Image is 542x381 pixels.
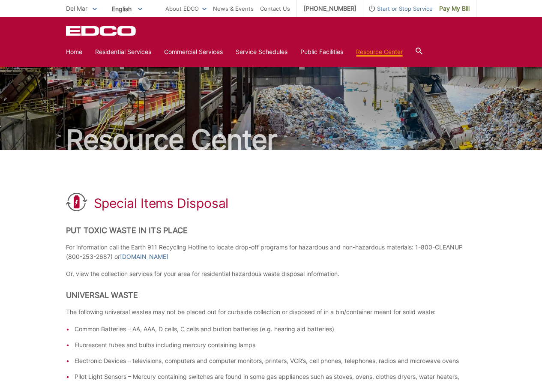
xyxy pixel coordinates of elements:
a: News & Events [213,4,254,13]
h2: Resource Center [66,126,476,153]
a: Commercial Services [164,47,223,57]
a: Public Facilities [300,47,343,57]
h2: Put Toxic Waste In Its Place [66,226,476,235]
p: The following universal wastes may not be placed out for curbside collection or disposed of in a ... [66,307,476,317]
a: Residential Services [95,47,151,57]
h2: Universal Waste [66,291,476,300]
a: Contact Us [260,4,290,13]
p: For information call the Earth 911 Recycling Hotline to locate drop-off programs for hazardous an... [66,243,476,261]
span: Del Mar [66,5,87,12]
span: Pay My Bill [439,4,470,13]
li: Common Batteries – AA, AAA, D cells, C cells and button batteries (e.g. hearing aid batteries) [75,324,476,334]
li: Electronic Devices – televisions, computers and computer monitors, printers, VCR’s, cell phones, ... [75,356,476,366]
li: Fluorescent tubes and bulbs including mercury containing lamps [75,340,476,350]
a: Resource Center [356,47,403,57]
a: About EDCO [165,4,207,13]
span: English [105,2,149,16]
a: [DOMAIN_NAME] [120,252,168,261]
h1: Special Items Disposal [94,195,229,211]
a: EDCD logo. Return to the homepage. [66,26,137,36]
p: Or, view the collection services for your area for residential hazardous waste disposal information. [66,269,476,279]
a: Service Schedules [236,47,287,57]
a: Home [66,47,82,57]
